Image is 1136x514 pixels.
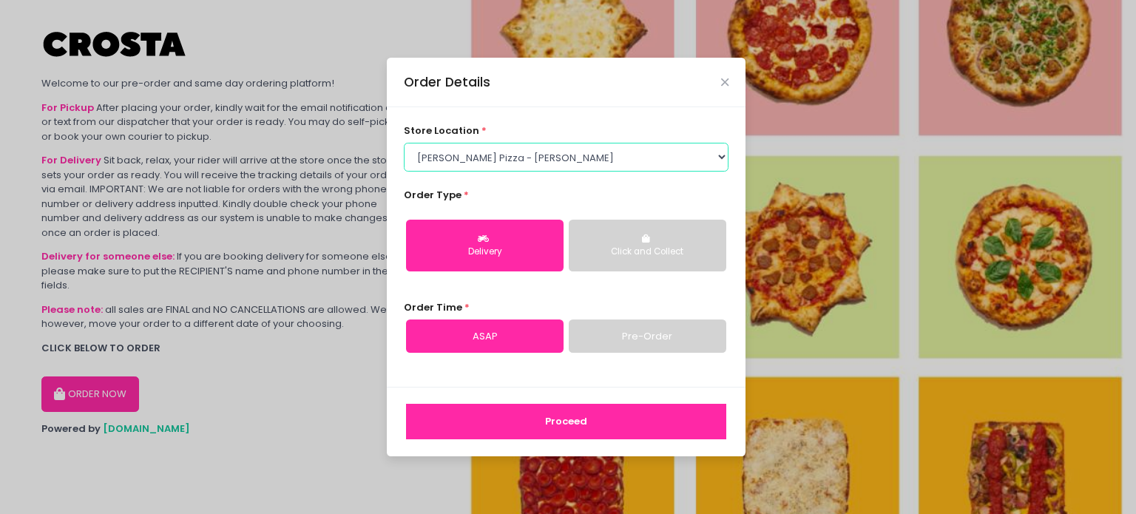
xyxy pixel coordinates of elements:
button: Close [721,78,728,86]
div: Delivery [416,246,553,259]
a: Pre-Order [569,319,726,354]
div: Click and Collect [579,246,716,259]
a: ASAP [406,319,564,354]
div: Order Details [404,72,490,92]
span: Order Time [404,300,462,314]
button: Click and Collect [569,220,726,271]
span: store location [404,124,479,138]
span: Order Type [404,188,461,202]
button: Proceed [406,404,726,439]
button: Delivery [406,220,564,271]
